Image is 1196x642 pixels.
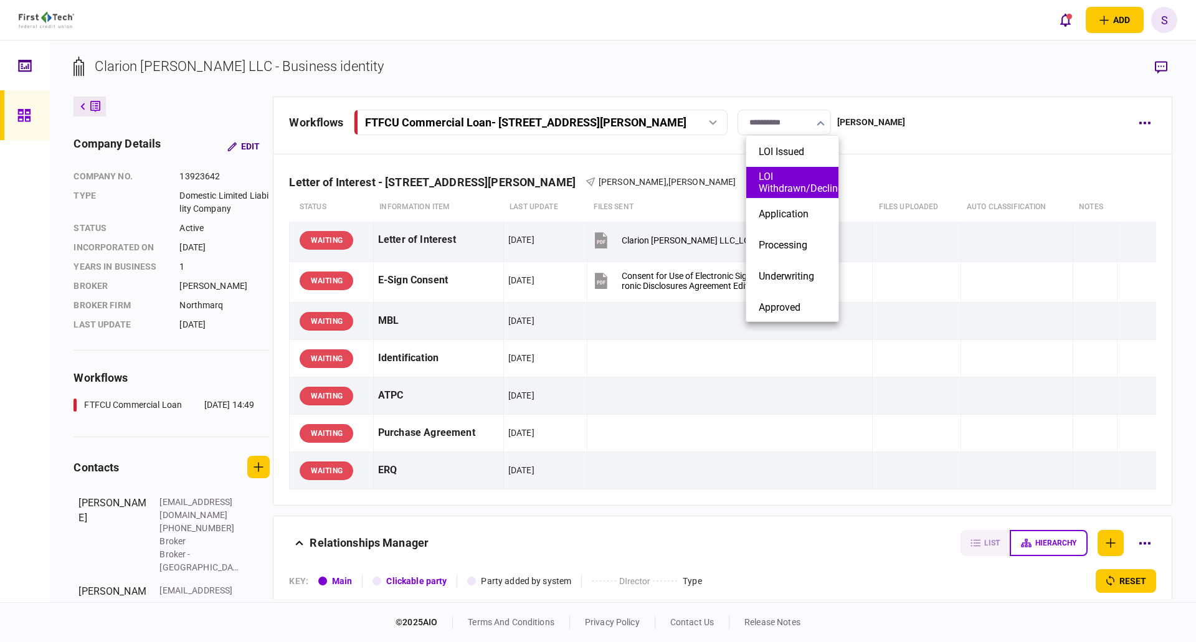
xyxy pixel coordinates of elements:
button: Processing [759,239,826,251]
button: Approved [759,301,826,313]
button: LOI Issued [759,146,826,158]
button: Application [759,208,826,220]
button: LOI Withdrawn/Declined [759,171,826,194]
button: Underwriting [759,270,826,282]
